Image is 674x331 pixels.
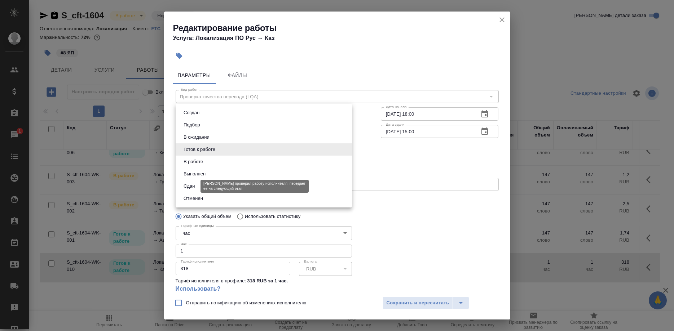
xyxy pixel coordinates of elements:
[181,170,208,178] button: Выполнен
[181,146,217,153] button: Готов к работе
[181,109,202,117] button: Создан
[181,182,197,190] button: Сдан
[181,121,202,129] button: Подбор
[181,158,205,166] button: В работе
[181,194,205,202] button: Отменен
[181,133,212,141] button: В ожидании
